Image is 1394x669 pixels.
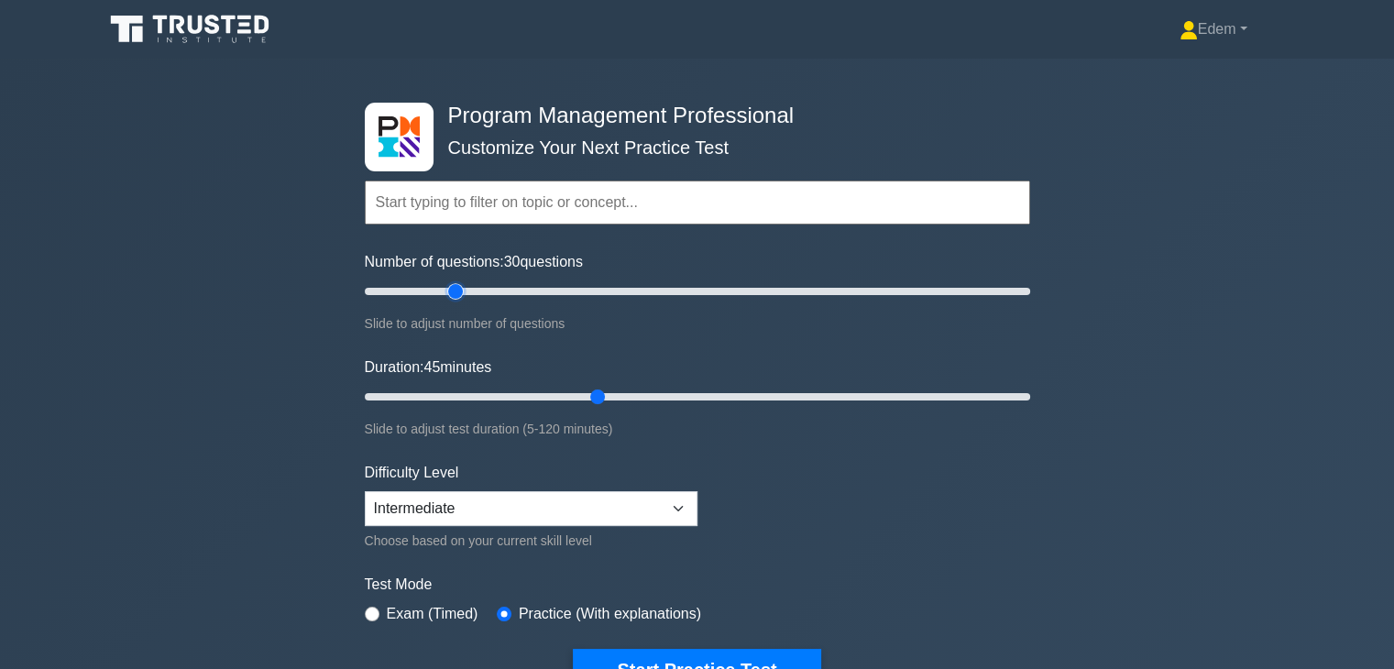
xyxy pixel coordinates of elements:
[365,181,1030,225] input: Start typing to filter on topic or concept...
[1136,11,1291,48] a: Edem
[365,574,1030,596] label: Test Mode
[441,103,940,129] h4: Program Management Professional
[423,359,440,375] span: 45
[365,251,583,273] label: Number of questions: questions
[504,254,521,269] span: 30
[365,418,1030,440] div: Slide to adjust test duration (5-120 minutes)
[519,603,701,625] label: Practice (With explanations)
[365,356,492,378] label: Duration: minutes
[387,603,478,625] label: Exam (Timed)
[365,313,1030,334] div: Slide to adjust number of questions
[365,530,697,552] div: Choose based on your current skill level
[365,462,459,484] label: Difficulty Level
